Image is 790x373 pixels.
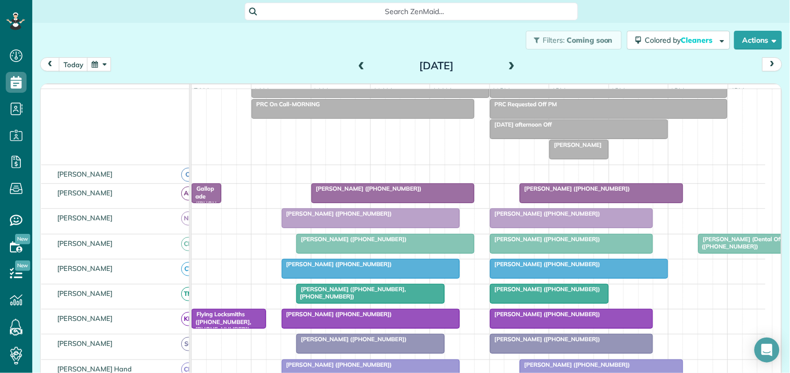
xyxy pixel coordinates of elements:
[669,86,687,95] span: 3pm
[296,285,406,300] span: [PERSON_NAME] ([PHONE_NUMBER], [PHONE_NUMBER])
[681,35,714,45] span: Cleaners
[55,170,115,178] span: [PERSON_NAME]
[543,35,565,45] span: Filters:
[519,185,631,192] span: [PERSON_NAME] ([PHONE_NUMBER])
[181,337,195,351] span: SC
[490,121,553,128] span: [DATE] afternoon Off
[55,289,115,297] span: [PERSON_NAME]
[645,35,717,45] span: Colored by
[296,335,407,343] span: [PERSON_NAME] ([PHONE_NUMBER])
[181,212,195,226] span: ND
[15,260,30,271] span: New
[734,31,782,49] button: Actions
[490,310,601,318] span: [PERSON_NAME] ([PHONE_NUMBER])
[40,57,60,71] button: prev
[755,338,780,363] div: Open Intercom Messenger
[181,262,195,276] span: CT
[55,239,115,247] span: [PERSON_NAME]
[627,31,730,49] button: Colored byCleaners
[490,235,601,243] span: [PERSON_NAME] ([PHONE_NUMBER])
[181,237,195,251] span: CM
[490,285,601,293] span: [PERSON_NAME] ([PHONE_NUMBER])
[252,86,271,95] span: 8am
[762,57,782,71] button: next
[191,185,217,245] span: Gallopade ([PHONE_NUMBER], [PHONE_NUMBER])
[311,86,331,95] span: 9am
[296,235,407,243] span: [PERSON_NAME] ([PHONE_NUMBER])
[281,210,393,217] span: [PERSON_NAME] ([PHONE_NUMBER])
[729,86,747,95] span: 4pm
[490,210,601,217] span: [PERSON_NAME] ([PHONE_NUMBER])
[181,168,195,182] span: CJ
[311,185,422,192] span: [PERSON_NAME] ([PHONE_NUMBER])
[549,141,603,148] span: [PERSON_NAME]
[55,189,115,197] span: [PERSON_NAME]
[490,86,512,95] span: 12pm
[181,186,195,201] span: AR
[192,86,211,95] span: 7am
[609,86,628,95] span: 2pm
[490,260,601,268] span: [PERSON_NAME] ([PHONE_NUMBER])
[191,310,251,333] span: Flying Locksmiths ([PHONE_NUMBER], [PHONE_NUMBER])
[549,86,568,95] span: 1pm
[567,35,613,45] span: Coming soon
[55,339,115,347] span: [PERSON_NAME]
[55,264,115,272] span: [PERSON_NAME]
[281,361,393,368] span: [PERSON_NAME] ([PHONE_NUMBER])
[519,361,631,368] span: [PERSON_NAME] ([PHONE_NUMBER])
[181,287,195,301] span: TM
[430,86,454,95] span: 11am
[59,57,88,71] button: today
[55,314,115,322] span: [PERSON_NAME]
[251,101,320,108] span: PRC On Call-MORNING
[490,101,558,108] span: PRC Requested Off PM
[371,60,501,71] h2: [DATE]
[181,312,195,326] span: KD
[281,310,393,318] span: [PERSON_NAME] ([PHONE_NUMBER])
[55,365,134,373] span: [PERSON_NAME] Hand
[371,86,394,95] span: 10am
[281,260,393,268] span: [PERSON_NAME] ([PHONE_NUMBER])
[55,214,115,222] span: [PERSON_NAME]
[15,234,30,244] span: New
[490,335,601,343] span: [PERSON_NAME] ([PHONE_NUMBER])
